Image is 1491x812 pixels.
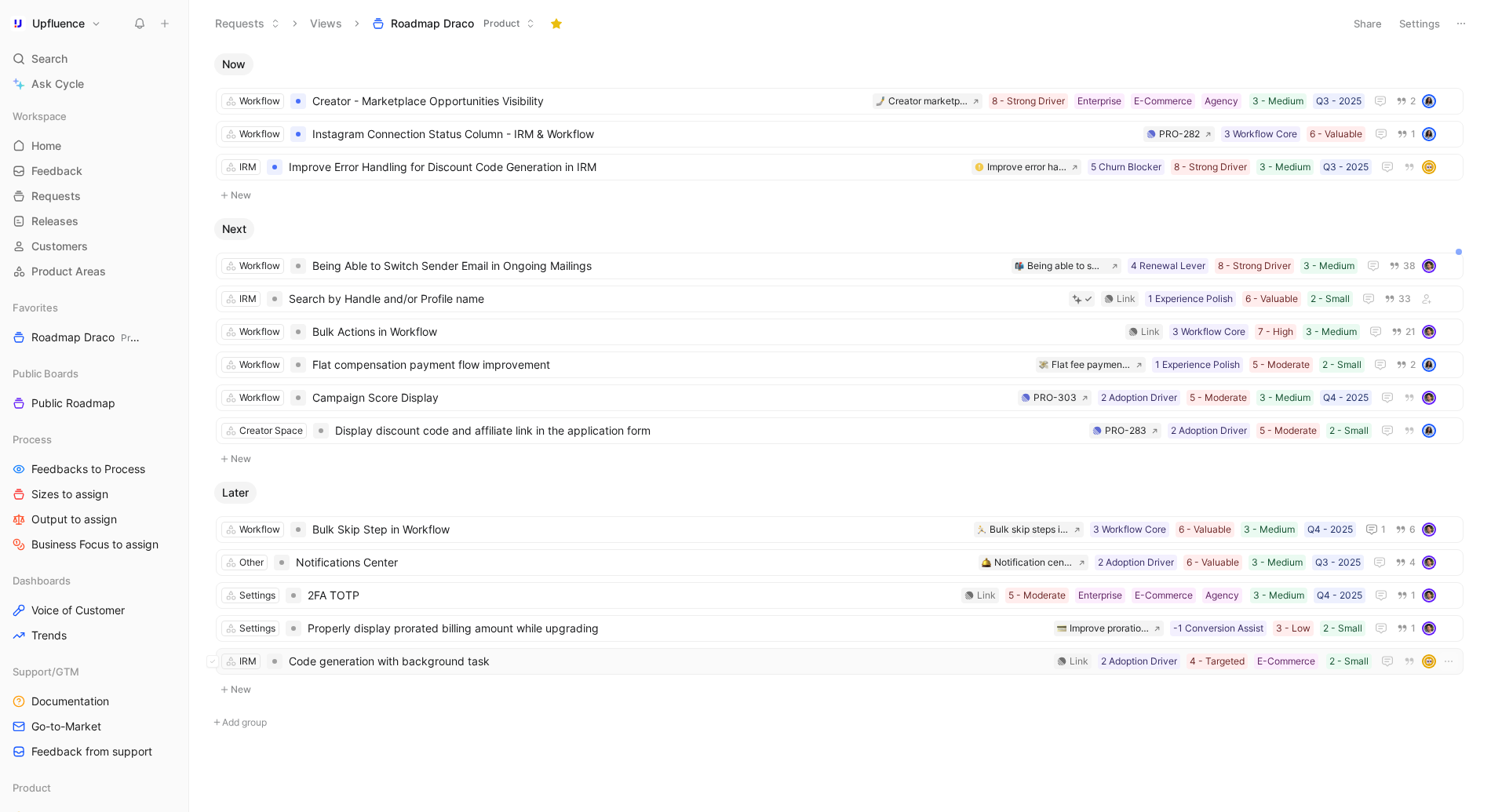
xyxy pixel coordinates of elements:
img: avatar [1424,96,1434,107]
span: 6 [1409,525,1416,534]
div: Link [1070,654,1088,669]
img: 📬 [1015,261,1024,271]
div: DashboardsVoice of CustomerTrends [6,569,182,647]
button: 1 [1362,520,1389,539]
div: 3 - Medium [1253,588,1304,603]
img: 💸 [1039,360,1048,370]
div: Q4 - 2025 [1307,522,1353,537]
span: Instagram Connection Status Column - IRM & Workflow [312,125,1137,144]
a: Ask Cycle [6,72,182,96]
span: Bulk Actions in Workflow [312,322,1119,341]
button: Views [303,12,349,35]
span: Releases [31,213,78,229]
a: Go-to-Market [6,715,182,738]
div: IRM [239,291,257,307]
span: Now [222,56,246,72]
span: Product [483,16,519,31]
div: LaterNew [208,482,1471,700]
img: 🤳 [876,96,885,106]
div: 6 - Valuable [1187,555,1239,570]
span: Go-to-Market [31,719,101,734]
a: Output to assign [6,508,182,531]
a: Documentation [6,690,182,713]
span: 2 [1410,360,1416,370]
div: Improve error handling for discount code generation [987,159,1066,175]
div: Support/GTM [6,660,182,683]
div: NowNew [208,53,1471,206]
div: E-Commerce [1257,654,1315,669]
div: -1 Conversion Assist [1173,621,1263,636]
span: 1 [1411,129,1416,139]
img: avatar [1424,557,1434,568]
div: 6 - Valuable [1245,291,1298,307]
span: Roadmap Draco [391,16,474,31]
div: E-Commerce [1134,93,1192,109]
span: Favorites [13,300,58,315]
div: 8 - Strong Driver [1174,159,1247,175]
span: Search [31,49,67,68]
button: 1 [1394,587,1419,604]
div: Enterprise [1078,588,1122,603]
span: Home [31,138,61,154]
img: avatar [1424,656,1434,667]
a: IRMImprove Error Handling for Discount Code Generation in IRMQ3 - 20253 - Medium8 - Strong Driver... [216,154,1464,180]
div: 3 Workflow Core [1224,126,1297,142]
span: Creator - Marketplace Opportunities Visibility [312,92,866,111]
a: IRMSearch by Handle and/or Profile name2 - Small6 - Valuable1 Experience PolishLink33 [216,286,1464,312]
div: 5 - Moderate [1190,390,1247,406]
img: avatar [1424,590,1434,601]
span: 38 [1403,261,1416,271]
div: IRM [239,654,257,669]
img: avatar [1424,623,1434,634]
span: Support/GTM [13,664,79,679]
button: 1 [1394,126,1419,143]
div: PRO-303 [1033,390,1077,406]
button: Now [214,53,253,75]
div: Settings [239,621,275,636]
span: 4 [1409,558,1416,567]
div: 6 - Valuable [1310,126,1362,142]
div: Settings [239,588,275,603]
a: Releases [6,209,182,233]
button: 6 [1392,521,1419,538]
button: 4 [1392,554,1419,571]
div: Workspace [6,104,182,128]
div: 7 - High [1258,324,1293,340]
div: 1 Experience Polish [1155,357,1240,373]
div: Flat fee payment flow improvement [1052,357,1131,373]
span: Feedback [31,163,82,179]
span: Later [222,485,249,501]
div: Link [1117,291,1136,307]
a: Home [6,134,182,158]
div: 1 Experience Polish [1148,291,1233,307]
span: 2FA TOTP [308,586,955,605]
div: Q4 - 2025 [1317,588,1362,603]
div: 2 Adoption Driver [1171,423,1247,439]
div: Workflow [239,522,280,537]
div: 3 - Medium [1303,258,1354,274]
div: 5 - Moderate [1008,588,1066,603]
div: ProcessFeedbacks to ProcessSizes to assignOutput to assignBusiness Focus to assign [6,428,182,556]
button: Roadmap DracoProduct [365,12,542,35]
span: 33 [1398,294,1411,304]
div: 3 - Low [1276,621,1311,636]
a: WorkflowFlat compensation payment flow improvement2 - Small5 - Moderate1 Experience Polish💸Flat f... [216,351,1464,378]
div: Creator marketplace opportunities display [888,93,968,109]
a: Sizes to assign [6,482,182,506]
img: 💳 [1057,624,1066,633]
span: Properly display prorated billing amount while upgrading [308,619,1048,638]
div: 2 Adoption Driver [1101,654,1177,669]
img: avatar [1424,425,1434,436]
button: Add group [208,713,1471,732]
div: Workflow [239,258,280,274]
button: New [214,680,1465,699]
span: Documentation [31,694,109,709]
button: New [214,450,1465,468]
span: Requests [31,188,81,204]
a: WorkflowBulk Skip Step in WorkflowQ4 - 20253 - Medium6 - Valuable3 Workflow Core🏃Bulk skip steps ... [216,516,1464,543]
span: Process [13,431,52,447]
div: Public BoardsPublic Roadmap [6,362,182,415]
div: Dashboards [6,569,182,592]
span: Flat compensation payment flow improvement [312,355,1030,374]
div: Notification center [994,555,1074,570]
